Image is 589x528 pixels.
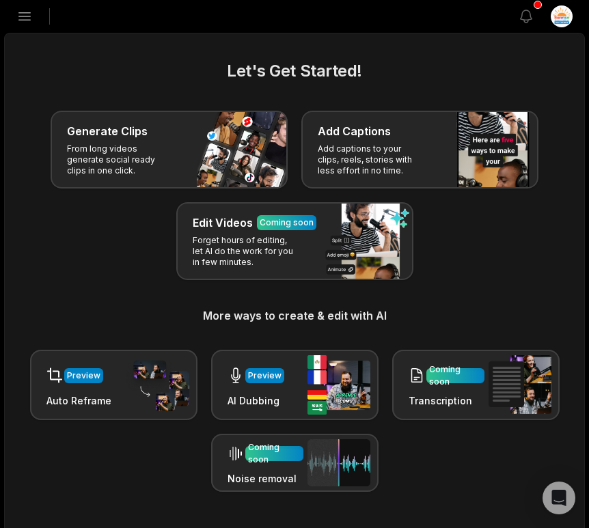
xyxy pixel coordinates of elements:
div: Preview [248,370,282,382]
img: ai_dubbing.png [307,355,370,415]
h3: More ways to create & edit with AI [21,307,568,324]
h3: Edit Videos [193,214,253,231]
h3: Transcription [409,393,484,408]
p: Add captions to your clips, reels, stories with less effort in no time. [318,143,424,176]
div: Preview [67,370,100,382]
h2: Let's Get Started! [21,59,568,83]
h3: AI Dubbing [228,393,284,408]
p: From long videos generate social ready clips in one click. [67,143,173,176]
h3: Auto Reframe [46,393,111,408]
img: auto_reframe.png [126,359,189,412]
div: Open Intercom Messenger [543,482,575,514]
h3: Noise removal [228,471,303,486]
div: Coming soon [248,441,301,466]
p: Forget hours of editing, let AI do the work for you in few minutes. [193,235,299,268]
div: Coming soon [260,217,314,229]
h3: Generate Clips [67,123,148,139]
div: Coming soon [429,363,482,388]
h3: Add Captions [318,123,391,139]
img: transcription.png [489,355,551,414]
img: noise_removal.png [307,439,370,486]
